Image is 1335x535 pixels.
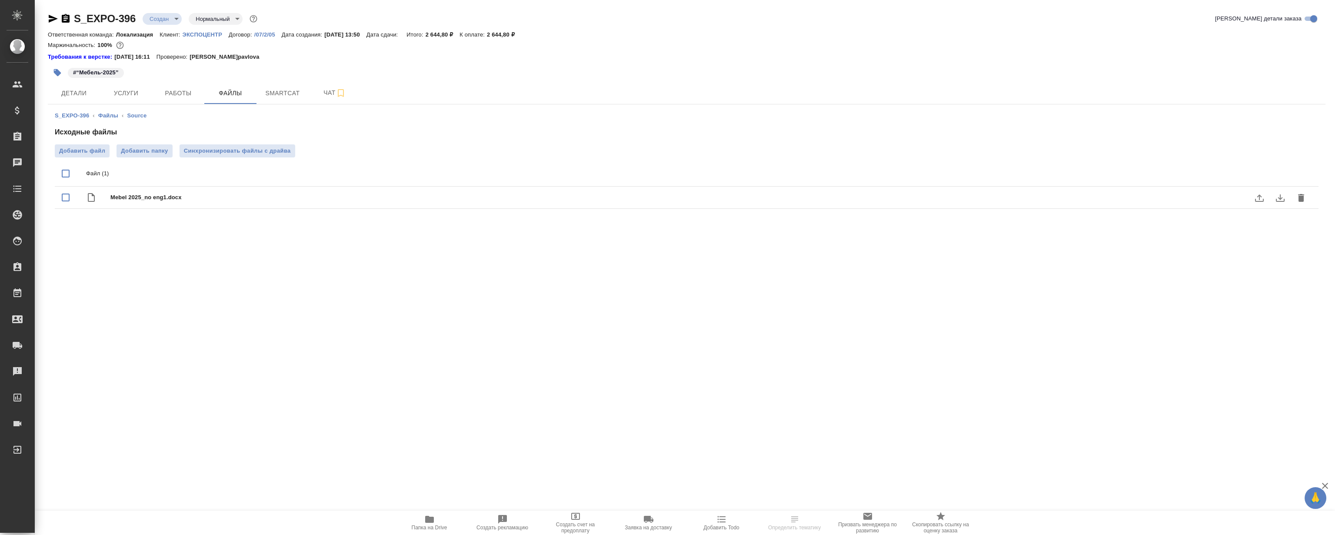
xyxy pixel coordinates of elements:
[48,63,67,82] button: Добавить тэг
[59,147,105,155] span: Добавить файл
[314,87,356,98] span: Чат
[229,31,254,38] p: Договор:
[210,88,251,99] span: Файлы
[157,88,199,99] span: Работы
[73,68,119,77] p: #“Мебель-2025”
[105,88,147,99] span: Услуги
[366,31,400,38] p: Дата сдачи:
[426,31,460,38] p: 2 644,80 ₽
[93,111,94,120] li: ‹
[459,31,487,38] p: К оплате:
[406,31,425,38] p: Итого:
[324,31,366,38] p: [DATE] 13:50
[193,15,232,23] button: Нормальный
[48,53,114,61] div: Нажми, чтобы открыть папку с инструкцией
[55,127,1318,137] h4: Исходные файлы
[262,88,303,99] span: Smartcat
[55,111,1318,120] nav: breadcrumb
[1270,187,1291,208] button: download
[55,144,110,157] label: Добавить файл
[60,13,71,24] button: Скопировать ссылку
[1249,187,1270,208] label: uploadFile
[97,42,114,48] p: 100%
[254,31,282,38] p: /07/2/05
[143,13,182,25] div: Создан
[1305,487,1326,509] button: 🙏
[127,112,146,119] a: Source
[114,40,126,51] button: 0.00 RUB;
[117,144,172,157] button: Добавить папку
[147,15,171,23] button: Создан
[86,169,1312,178] p: Файл (1)
[116,31,160,38] p: Локализация
[67,68,125,76] span: “Мебель-2025”
[122,111,123,120] li: ‹
[184,147,291,155] span: Синхронизировать файлы с драйва
[48,13,58,24] button: Скопировать ссылку для ЯМессенджера
[183,30,229,38] a: ЭКСПОЦЕНТР
[121,147,168,155] span: Добавить папку
[487,31,521,38] p: 2 644,80 ₽
[160,31,182,38] p: Клиент:
[48,31,116,38] p: Ответственная команда:
[74,13,136,24] a: S_EXPO-396
[189,13,243,25] div: Создан
[254,30,282,38] a: /07/2/05
[48,53,114,61] a: Требования к верстке:
[180,144,295,157] button: Синхронизировать файлы с драйва
[114,53,156,61] p: [DATE] 16:11
[98,112,118,119] a: Файлы
[48,42,97,48] p: Маржинальность:
[55,112,89,119] a: S_EXPO-396
[156,53,190,61] p: Проверено:
[1308,489,1323,507] span: 🙏
[336,88,346,98] svg: Подписаться
[282,31,324,38] p: Дата создания:
[53,88,95,99] span: Детали
[190,53,266,61] p: [PERSON_NAME]pavlova
[183,31,229,38] p: ЭКСПОЦЕНТР
[110,193,1298,202] span: Mebel 2025_no eng1.docx
[1291,187,1312,208] button: delete
[1215,14,1302,23] span: [PERSON_NAME] детали заказа
[248,13,259,24] button: Доп статусы указывают на важность/срочность заказа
